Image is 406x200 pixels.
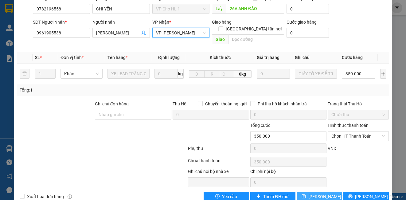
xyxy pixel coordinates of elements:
[187,157,249,168] div: Chưa thanh toán
[234,70,252,78] span: 0kg
[257,69,290,79] input: 0
[64,69,99,78] span: Khác
[203,100,249,107] span: Chuyển khoản ng. gửi
[328,146,336,151] span: VND
[302,194,306,199] span: save
[178,69,184,79] span: kg
[287,20,317,25] label: Cước giao hàng
[158,55,180,60] span: Định lượng
[342,55,363,60] span: Cước hàng
[107,69,150,79] input: VD: Bàn, Ghế
[250,168,327,177] div: Chi phí nội bộ
[287,28,329,38] input: Cước giao hàng
[220,70,234,78] input: C
[212,34,228,44] span: Giao
[212,20,232,25] span: Giao hàng
[152,20,169,25] span: VP Nhận
[141,30,146,35] span: user-add
[328,100,388,107] div: Trạng thái Thu Hộ
[204,70,220,78] input: R
[287,4,329,14] input: Cước lấy hàng
[222,193,237,200] span: Yêu cầu
[355,193,398,200] span: [PERSON_NAME] và In
[295,69,337,79] input: Ghi Chú
[223,25,284,32] span: [GEOGRAPHIC_DATA] tận nơi
[189,70,205,78] input: D
[331,110,385,119] span: Chưa thu
[20,69,29,79] button: delete
[255,100,309,107] span: Phí thu hộ khách nhận trả
[212,4,226,14] span: Lấy
[188,168,249,177] div: Ghi chú nội bộ nhà xe
[250,123,270,128] span: Tổng cước
[257,55,279,60] span: Giá trị hàng
[215,194,220,199] span: exclamation-circle
[20,87,157,93] div: Tổng: 1
[25,193,66,200] span: Xuất hóa đơn hàng
[210,55,231,60] span: Kích thước
[156,28,206,37] span: VP Dương Đình Nghệ
[61,55,84,60] span: Đơn vị tính
[328,123,369,128] label: Hình thức thanh toán
[226,4,284,14] input: Dọc đường
[292,52,339,64] th: Ghi chú
[380,69,386,79] button: plus
[308,193,357,200] span: [PERSON_NAME] thay đổi
[92,19,150,25] div: Người nhận
[95,110,171,120] input: Ghi chú đơn hàng
[107,55,127,60] span: Tên hàng
[95,101,129,106] label: Ghi chú đơn hàng
[156,4,206,14] span: VP Chợ HL 1
[263,193,289,200] span: Thêm ĐH mới
[33,19,90,25] div: SĐT Người Nhận
[348,194,353,199] span: printer
[331,131,385,141] span: Chọn HT Thanh Toán
[187,145,249,156] div: Phụ thu
[35,55,40,60] span: SL
[173,101,186,106] span: Thu Hộ
[228,34,284,44] input: Dọc đường
[256,194,261,199] span: plus
[68,194,72,199] span: info-circle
